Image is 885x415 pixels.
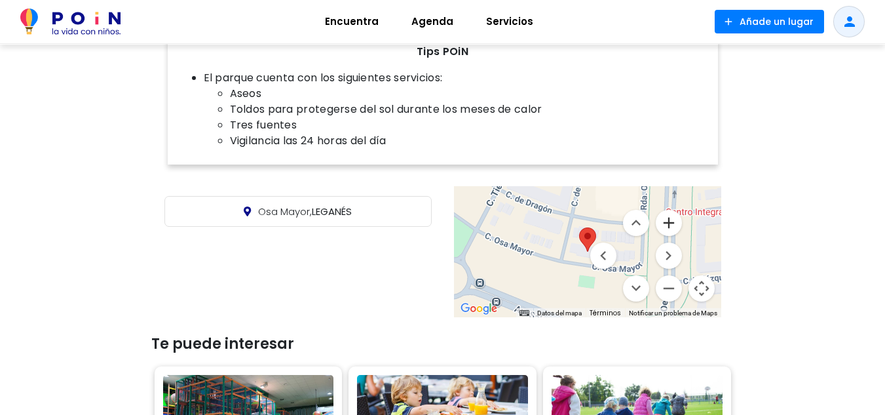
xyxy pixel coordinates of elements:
a: Términos (se abre en una nueva pestaña) [590,308,621,318]
a: Servicios [470,6,550,37]
img: POiN [20,9,121,35]
button: Datos del mapa [537,309,582,318]
button: Añade un lugar [715,10,824,33]
a: Abre esta zona en Google Maps (se abre en una nueva ventana) [457,300,500,317]
span: Osa Mayor, [258,205,312,218]
button: Controles de visualización del mapa [688,275,715,302]
button: Mover abajo [623,275,649,302]
span: Servicios [480,11,539,32]
span: Agenda [405,11,459,32]
button: Mover arriba [623,210,649,236]
button: Ampliar [656,210,682,236]
a: Notificar un problema de Maps [629,309,717,317]
button: Mover a la derecha [656,243,682,269]
button: Reducir [656,275,682,302]
button: Mover a la izquierda [590,243,616,269]
h3: Te puede interesar [151,336,734,353]
button: Combinaciones de teclas [519,309,529,318]
li: El parque cuenta con los siguientes servicios: [204,70,708,149]
li: Toldos para protegerse del sol durante los meses de calor [230,102,708,117]
img: Google [457,300,500,317]
li: Tres fuentes [230,117,708,133]
p: Tips POiN [178,44,708,60]
li: Vigilancia las 24 horas del día [230,133,708,149]
span: LEGANÉS [258,205,352,218]
span: Encuentra [319,11,385,32]
a: Encuentra [309,6,395,37]
li: Aseos [230,86,708,102]
a: Agenda [395,6,470,37]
